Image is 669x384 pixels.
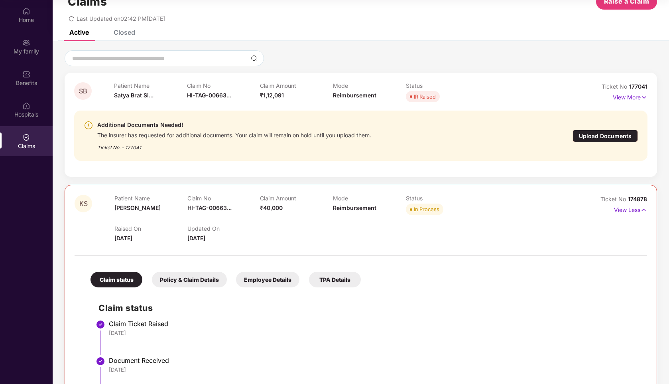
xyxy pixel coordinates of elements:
img: svg+xml;base64,PHN2ZyBpZD0iU3RlcC1Eb25lLTMyeDMyIiB4bWxucz0iaHR0cDovL3d3dy53My5vcmcvMjAwMC9zdmciIH... [96,356,105,366]
p: Status [406,82,479,89]
div: In Process [414,205,439,213]
img: svg+xml;base64,PHN2ZyBpZD0iQ2xhaW0iIHhtbG5zPSJodHRwOi8vd3d3LnczLm9yZy8yMDAwL3N2ZyIgd2lkdGg9IjIwIi... [22,133,30,141]
div: Employee Details [236,272,299,287]
p: View Less [614,204,647,214]
img: svg+xml;base64,PHN2ZyB4bWxucz0iaHR0cDovL3d3dy53My5vcmcvMjAwMC9zdmciIHdpZHRoPSIxNyIgaGVpZ2h0PSIxNy... [641,93,647,102]
span: HI-TAG-00663... [187,204,232,211]
img: svg+xml;base64,PHN2ZyBpZD0iQmVuZWZpdHMiIHhtbG5zPSJodHRwOi8vd3d3LnczLm9yZy8yMDAwL3N2ZyIgd2lkdGg9Ij... [22,70,30,78]
span: Reimbursement [333,204,376,211]
img: svg+xml;base64,PHN2ZyB3aWR0aD0iMjAiIGhlaWdodD0iMjAiIHZpZXdCb3g9IjAgMCAyMCAyMCIgZmlsbD0ibm9uZSIgeG... [22,39,30,47]
p: Claim No [187,82,260,89]
img: svg+xml;base64,PHN2ZyB4bWxucz0iaHR0cDovL3d3dy53My5vcmcvMjAwMC9zdmciIHdpZHRoPSIxNyIgaGVpZ2h0PSIxNy... [640,206,647,214]
div: Ticket No. - 177041 [97,139,371,151]
p: Raised On [114,225,187,232]
span: ₹40,000 [260,204,283,211]
div: Document Received [109,356,639,364]
p: Claim Amount [260,195,333,202]
p: Patient Name [114,195,187,202]
img: svg+xml;base64,PHN2ZyBpZD0iU2VhcmNoLTMyeDMyIiB4bWxucz0iaHR0cDovL3d3dy53My5vcmcvMjAwMC9zdmciIHdpZH... [251,55,257,61]
span: Ticket No [600,196,628,202]
h2: Claim status [98,301,639,315]
p: Updated On [187,225,260,232]
div: TPA Details [309,272,361,287]
p: Mode [333,82,406,89]
span: Ticket No [602,83,629,90]
p: Claim No [187,195,260,202]
img: svg+xml;base64,PHN2ZyBpZD0iSG9zcGl0YWxzIiB4bWxucz0iaHR0cDovL3d3dy53My5vcmcvMjAwMC9zdmciIHdpZHRoPS... [22,102,30,110]
span: ₹1,12,091 [260,92,284,99]
span: KS [79,200,88,207]
div: Active [69,28,89,36]
span: [DATE] [114,235,132,241]
p: Claim Amount [260,82,333,89]
p: Patient Name [114,82,187,89]
div: Claim Ticket Raised [109,320,639,328]
span: 177041 [629,83,647,90]
div: Claim status [91,272,142,287]
div: [DATE] [109,366,639,373]
div: Policy & Claim Details [152,272,227,287]
div: The insurer has requested for additional documents. Your claim will remain on hold until you uplo... [97,130,371,139]
span: HI-TAG-00663... [187,92,231,99]
span: Satya Brat Si... [114,92,153,99]
img: svg+xml;base64,PHN2ZyBpZD0iU3RlcC1Eb25lLTMyeDMyIiB4bWxucz0iaHR0cDovL3d3dy53My5vcmcvMjAwMC9zdmciIH... [96,320,105,329]
span: SB [79,88,87,95]
p: View More [613,91,647,102]
span: Last Updated on 02:42 PM[DATE] [77,15,165,22]
span: redo [69,15,74,22]
p: Mode [333,195,406,202]
img: svg+xml;base64,PHN2ZyBpZD0iV2FybmluZ18tXzI0eDI0IiBkYXRhLW5hbWU9Ildhcm5pbmcgLSAyNHgyNCIgeG1sbnM9Im... [84,121,93,130]
div: [DATE] [109,329,639,336]
p: Status [406,195,479,202]
div: Closed [114,28,135,36]
div: Additional Documents Needed! [97,120,371,130]
img: svg+xml;base64,PHN2ZyBpZD0iSG9tZSIgeG1sbnM9Imh0dHA6Ly93d3cudzMub3JnLzIwMDAvc3ZnIiB3aWR0aD0iMjAiIG... [22,7,30,15]
span: 174878 [628,196,647,202]
div: IR Raised [414,93,436,101]
div: Upload Documents [573,130,638,142]
span: [PERSON_NAME] [114,204,161,211]
span: [DATE] [187,235,205,241]
span: Reimbursement [333,92,376,99]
